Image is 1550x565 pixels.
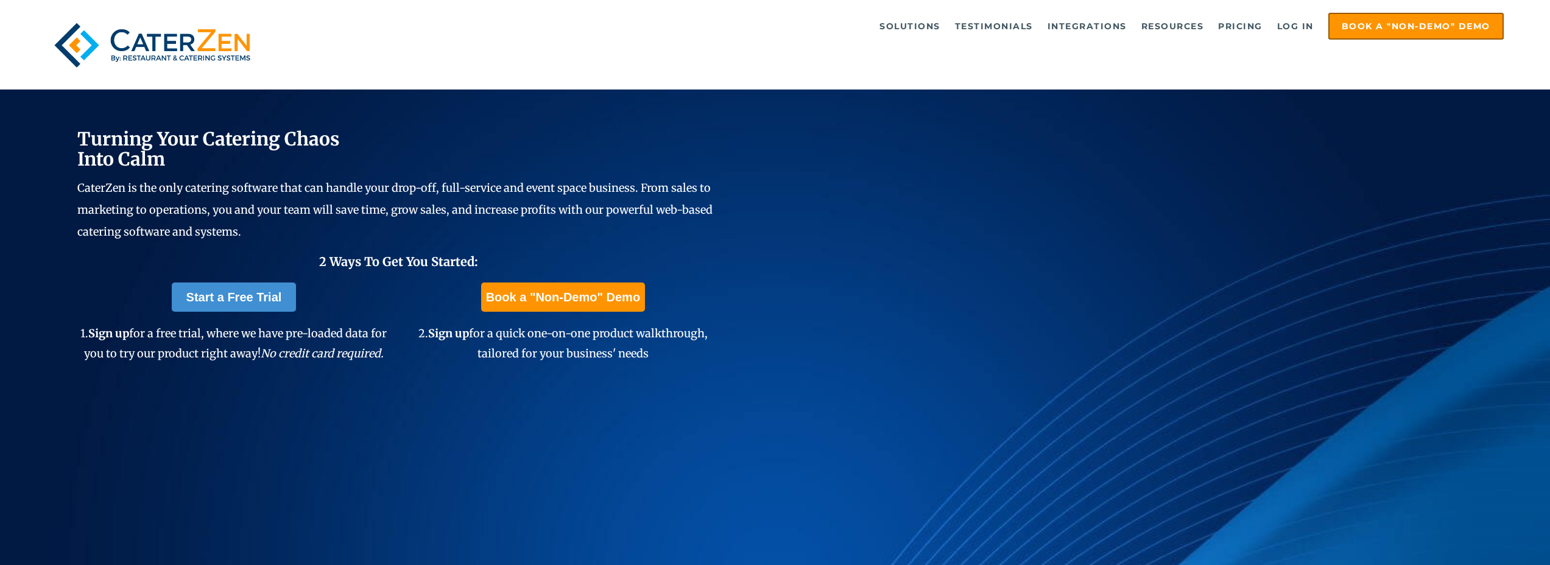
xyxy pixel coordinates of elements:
a: Resources [1135,14,1210,38]
a: Integrations [1041,14,1133,38]
em: No credit card required. [261,346,384,360]
span: 2 Ways To Get You Started: [319,254,478,269]
a: Testimonials [949,14,1039,38]
div: Navigation Menu [295,13,1503,40]
span: 1. for a free trial, where we have pre-loaded data for you to try our product right away! [80,326,387,360]
span: Sign up [88,326,129,340]
span: Turning Your Catering Chaos Into Calm [77,127,340,170]
a: Pricing [1212,14,1269,38]
span: Sign up [428,326,469,340]
a: Start a Free Trial [172,282,297,312]
a: Solutions [873,14,946,38]
a: Book a "Non-Demo" Demo [1328,13,1504,40]
a: Book a "Non-Demo" Demo [481,282,645,312]
img: caterzen [46,13,258,77]
iframe: Help widget launcher [1442,518,1537,552]
a: Log in [1271,14,1320,38]
span: CaterZen is the only catering software that can handle your drop-off, full-service and event spac... [77,181,713,239]
span: 2. for a quick one-on-one product walkthrough, tailored for your business' needs [418,326,708,360]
